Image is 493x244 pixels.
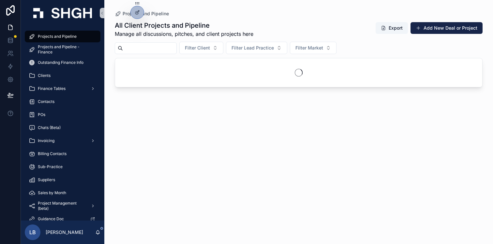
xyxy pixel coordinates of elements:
span: Filter Market [295,45,323,51]
button: Select Button [290,42,336,54]
a: Projects and Pipeline [25,31,100,42]
span: Sales by Month [38,190,66,195]
a: Outstanding Finance Info [25,57,100,68]
span: Invoicing [38,138,54,143]
a: Finance Tables [25,83,100,94]
p: [PERSON_NAME] [46,229,83,236]
span: Clients [38,73,51,78]
a: Chats (Beta) [25,122,100,134]
span: Projects and Pipeline [123,10,169,17]
a: Projects and Pipeline [115,10,169,17]
span: Sub-Practice [38,164,63,169]
span: Chats (Beta) [38,125,61,130]
span: POs [38,112,45,117]
span: Billing Contacts [38,151,67,156]
a: Project Management (beta) [25,200,100,212]
span: Suppliers [38,177,55,182]
a: Sales by Month [25,187,100,199]
img: App logo [33,8,92,18]
a: Sub-Practice [25,161,100,173]
a: POs [25,109,100,121]
span: Projects and Pipeline [38,34,77,39]
h1: All Client Projects and Pipeline [115,21,253,30]
button: Select Button [226,42,287,54]
span: Project Management (beta) [38,201,85,211]
span: LB [29,228,36,236]
a: Contacts [25,96,100,108]
button: Add New Deal or Project [411,22,483,34]
a: Projects and Pipeline - Finance [25,44,100,55]
button: Select Button [179,42,223,54]
span: Filter Lead Practice [232,45,274,51]
span: Filter Client [185,45,210,51]
span: Guidance Doc [38,216,64,222]
button: Export [376,22,408,34]
a: Clients [25,70,100,81]
span: Projects and Pipeline - Finance [38,44,94,55]
span: Manage all discussions, pitches, and client projects here [115,30,253,38]
span: Contacts [38,99,54,104]
div: scrollable content [21,26,104,221]
a: Suppliers [25,174,100,186]
a: Guidance Doc [25,213,100,225]
a: Invoicing [25,135,100,147]
span: Finance Tables [38,86,66,91]
span: Outstanding Finance Info [38,60,83,65]
a: Billing Contacts [25,148,100,160]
